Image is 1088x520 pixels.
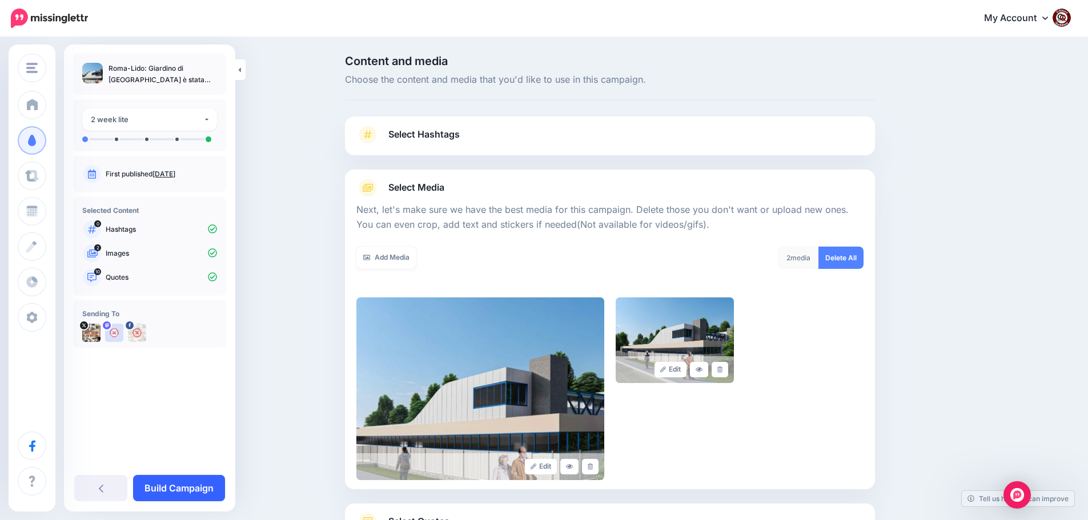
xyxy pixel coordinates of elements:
p: Hashtags [106,224,217,235]
a: Select Media [356,179,864,197]
p: Roma-Lido: Giardino di [GEOGRAPHIC_DATA] è stata finanziata due volte [109,63,217,86]
p: Quotes [106,272,217,283]
img: uTTNWBrh-84924.jpeg [82,324,101,342]
h4: Selected Content [82,206,217,215]
button: 2 week lite [82,108,217,131]
span: 10 [94,268,101,275]
div: media [778,247,819,269]
img: 463453305_2684324355074873_6393692129472495966_n-bsa154739.jpg [128,324,146,342]
div: Open Intercom Messenger [1003,481,1031,509]
img: Missinglettr [11,9,88,28]
span: 0 [94,220,101,227]
span: 2 [786,253,790,262]
span: Select Hashtags [388,127,460,142]
img: menu.png [26,63,38,73]
a: [DATE] [152,170,175,178]
a: Select Hashtags [356,126,864,155]
a: Edit [525,459,557,474]
div: 2 week lite [91,113,203,126]
span: Choose the content and media that you'd like to use in this campaign. [345,72,875,87]
a: Delete All [818,247,864,269]
p: Images [106,248,217,259]
a: Tell us how we can improve [962,491,1074,506]
span: 2 [94,244,101,251]
a: Add Media [356,247,416,269]
p: First published [106,169,217,179]
img: 948d5f981bdbea8c6e770d6091643b97_large.jpg [616,297,734,383]
img: 2cb69007bb5a906298be93896f863a6f_thumb.jpg [82,63,103,83]
img: 2cb69007bb5a906298be93896f863a6f_large.jpg [356,297,604,480]
a: Edit [655,362,687,377]
span: Select Media [388,180,444,195]
a: My Account [973,5,1071,33]
img: user_default_image.png [105,324,123,342]
div: Select Media [356,197,864,480]
span: Content and media [345,55,875,67]
p: Next, let's make sure we have the best media for this campaign. Delete those you don't want or up... [356,203,864,232]
h4: Sending To [82,309,217,318]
